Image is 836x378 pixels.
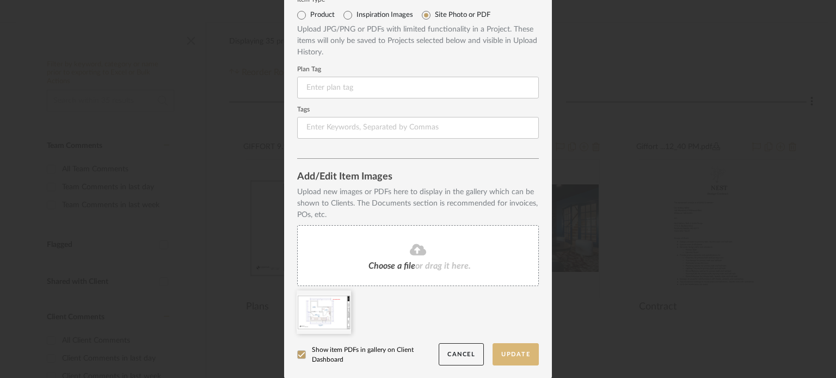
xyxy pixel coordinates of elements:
label: Tags [297,107,539,113]
button: Update [493,343,539,365]
div: Upload new images or PDFs here to display in the gallery which can be shown to Clients. The Docum... [297,187,539,221]
label: Site Photo or PDF [435,11,490,20]
input: Enter Keywords, Separated by Commas [297,117,539,139]
button: Cancel [439,343,484,365]
label: Inspiration Images [356,11,413,20]
input: Enter plan tag [297,77,539,98]
label: Plan Tag [297,67,539,72]
div: Upload JPG/PNG or PDFs with limited functionality in a Project. These items will only be saved to... [297,24,539,58]
span: Choose a file [368,262,415,270]
label: Show item PDFs in gallery on Client Dashboard [297,345,439,364]
label: Product [310,11,335,20]
mat-radio-group: Select item type [297,7,539,24]
span: or drag it here. [415,262,471,270]
div: Add/Edit Item Images [297,172,539,183]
